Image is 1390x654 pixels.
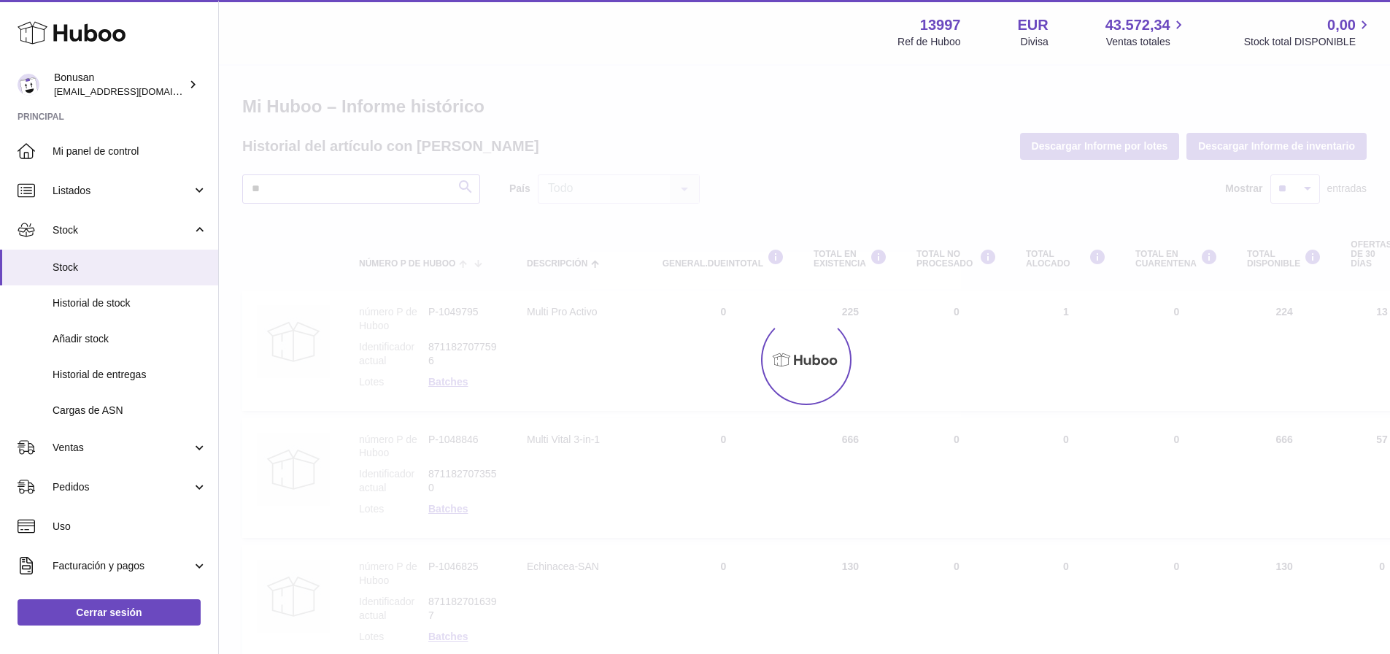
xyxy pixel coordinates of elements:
[53,261,207,274] span: Stock
[18,74,39,96] img: info@bonusan.es
[53,480,192,494] span: Pedidos
[53,332,207,346] span: Añadir stock
[18,599,201,626] a: Cerrar sesión
[1244,35,1372,49] span: Stock total DISPONIBLE
[1021,35,1049,49] div: Divisa
[920,15,961,35] strong: 13997
[1017,15,1048,35] strong: EUR
[53,441,192,455] span: Ventas
[53,184,192,198] span: Listados
[1105,15,1187,49] a: 43.572,34 Ventas totales
[53,559,192,573] span: Facturación y pagos
[53,296,207,310] span: Historial de stock
[54,71,185,99] div: Bonusan
[53,368,207,382] span: Historial de entregas
[53,145,207,158] span: Mi panel de control
[53,404,207,418] span: Cargas de ASN
[54,85,215,97] span: [EMAIL_ADDRESS][DOMAIN_NAME]
[53,520,207,534] span: Uso
[1327,15,1356,35] span: 0,00
[897,35,960,49] div: Ref de Huboo
[53,223,192,237] span: Stock
[1244,15,1372,49] a: 0,00 Stock total DISPONIBLE
[1105,15,1170,35] span: 43.572,34
[1106,35,1187,49] span: Ventas totales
